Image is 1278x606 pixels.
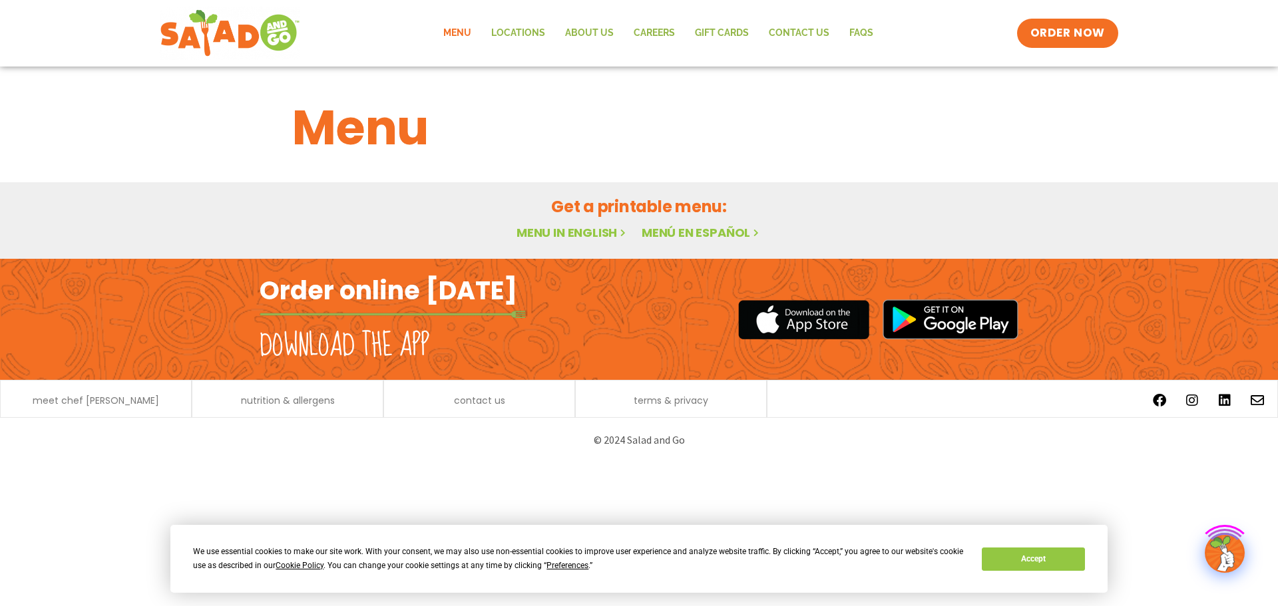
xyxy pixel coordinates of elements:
span: Cookie Policy [276,561,323,570]
p: © 2024 Salad and Go [266,431,1012,449]
h2: Get a printable menu: [292,195,986,218]
span: Preferences [546,561,588,570]
a: terms & privacy [634,396,708,405]
nav: Menu [433,18,883,49]
a: FAQs [839,18,883,49]
h1: Menu [292,92,986,164]
a: GIFT CARDS [685,18,759,49]
img: google_play [883,299,1018,339]
a: Menú en español [642,224,761,241]
a: contact us [454,396,505,405]
img: new-SAG-logo-768×292 [160,7,300,60]
a: nutrition & allergens [241,396,335,405]
a: Menu [433,18,481,49]
a: ORDER NOW [1017,19,1118,48]
h2: Order online [DATE] [260,274,517,307]
img: fork [260,311,526,318]
a: Contact Us [759,18,839,49]
a: Menu in English [517,224,628,241]
a: meet chef [PERSON_NAME] [33,396,159,405]
span: ORDER NOW [1030,25,1105,41]
div: Cookie Consent Prompt [170,525,1108,593]
a: Careers [624,18,685,49]
a: About Us [555,18,624,49]
a: Locations [481,18,555,49]
img: appstore [738,298,869,341]
div: We use essential cookies to make our site work. With your consent, we may also use non-essential ... [193,545,966,573]
button: Accept [982,547,1084,571]
h2: Download the app [260,327,429,365]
